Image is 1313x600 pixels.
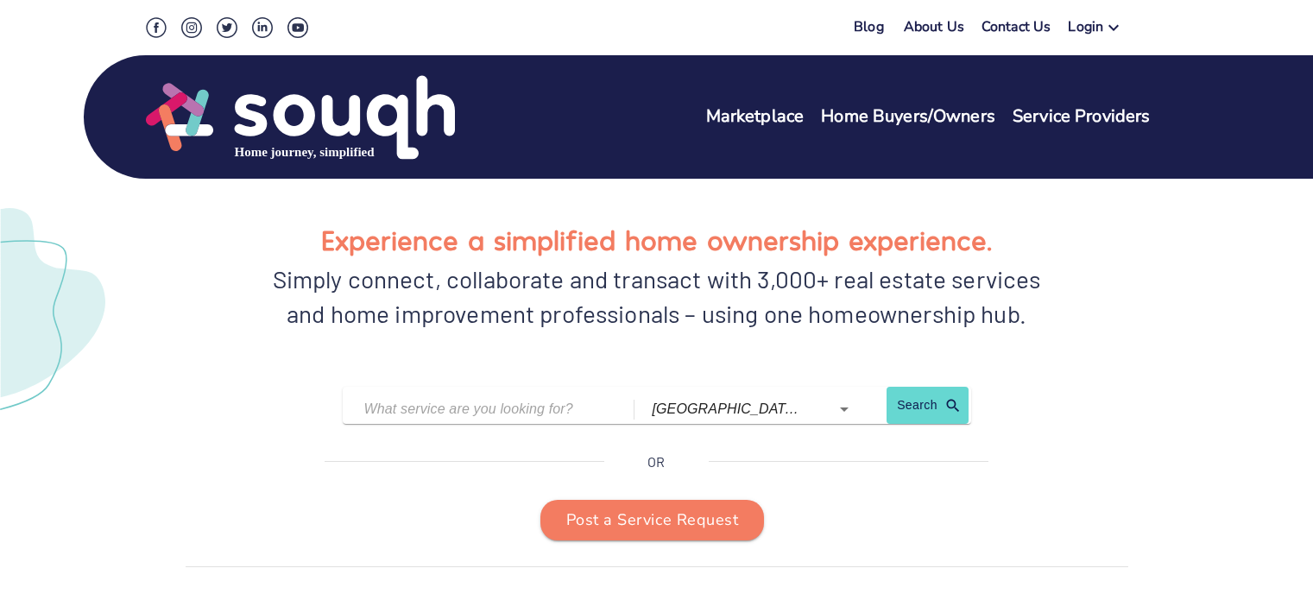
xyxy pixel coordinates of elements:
[181,17,202,38] img: Instagram Social Icon
[540,500,764,541] button: Post a Service Request
[832,397,856,421] button: Open
[706,104,805,129] a: Marketplace
[821,104,995,129] a: Home Buyers/Owners
[982,17,1051,42] a: Contact Us
[566,507,738,534] span: Post a Service Request
[252,17,273,38] img: LinkedIn Social Icon
[146,73,455,161] img: Souqh Logo
[1013,104,1151,129] a: Service Providers
[287,17,308,38] img: Youtube Social Icon
[854,17,884,36] a: Blog
[652,395,805,422] input: Which city?
[264,262,1050,331] div: Simply connect, collaborate and transact with 3,000+ real estate services and home improvement pr...
[364,395,591,422] input: What service are you looking for?
[321,218,992,262] h1: Experience a simplified home ownership experience.
[647,452,665,472] p: OR
[1068,17,1103,42] div: Login
[217,17,237,38] img: Twitter Social Icon
[904,17,964,42] a: About Us
[146,17,167,38] img: Facebook Social Icon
